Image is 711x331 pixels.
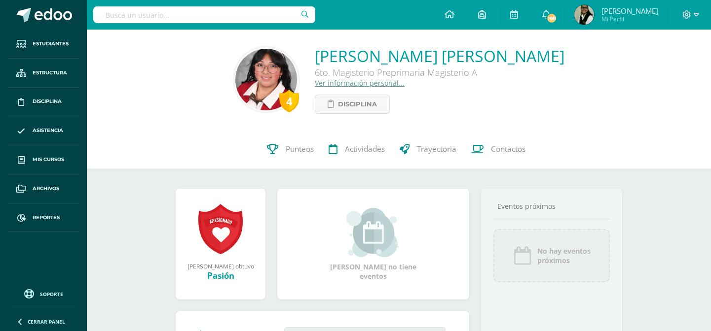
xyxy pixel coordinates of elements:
[33,214,60,222] span: Reportes
[537,246,591,265] span: No hay eventos próximos
[33,185,59,193] span: Archivos
[417,144,456,154] span: Trayectoria
[338,95,377,113] span: Disciplina
[279,90,299,112] div: 4
[33,156,64,164] span: Mis cursos
[601,15,658,23] span: Mi Perfil
[315,66,564,78] div: 6to. Magisterio Preprimaria Magisterio A
[345,144,385,154] span: Actividades
[40,291,63,298] span: Soporte
[546,13,557,24] span: 198
[493,201,610,211] div: Eventos próximos
[464,130,533,169] a: Contactos
[8,174,79,203] a: Archivos
[93,6,315,23] input: Busca un usuario...
[33,127,63,134] span: Asistencia
[315,45,564,66] a: [PERSON_NAME] [PERSON_NAME]
[8,88,79,117] a: Disciplina
[491,144,525,154] span: Contactos
[346,208,400,257] img: event_small.png
[8,116,79,145] a: Asistencia
[8,145,79,174] a: Mis cursos
[33,40,69,48] span: Estudiantes
[12,287,75,300] a: Soporte
[235,49,297,110] img: e2ca7fa05601bae33ac4ac33e4ad8536.png
[315,95,390,114] a: Disciplina
[33,69,67,77] span: Estructura
[392,130,464,169] a: Trayectoria
[8,59,79,88] a: Estructura
[33,98,62,105] span: Disciplina
[260,130,321,169] a: Punteos
[574,5,594,25] img: 2641568233371aec4da1e5ad82614674.png
[315,78,405,88] a: Ver información personal...
[321,130,392,169] a: Actividades
[513,246,532,265] img: event_icon.png
[186,270,256,281] div: Pasión
[8,30,79,59] a: Estudiantes
[286,144,314,154] span: Punteos
[186,262,256,270] div: [PERSON_NAME] obtuvo
[8,203,79,232] a: Reportes
[28,318,65,325] span: Cerrar panel
[601,6,658,16] span: [PERSON_NAME]
[324,208,423,281] div: [PERSON_NAME] no tiene eventos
